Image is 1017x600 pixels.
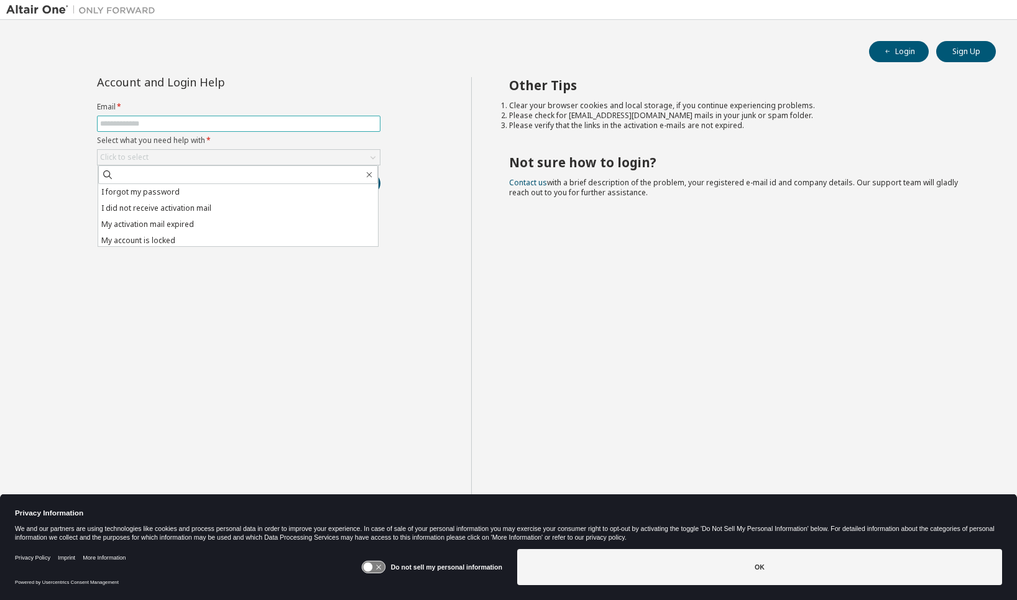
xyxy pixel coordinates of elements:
[509,77,974,93] h2: Other Tips
[100,152,149,162] div: Click to select
[936,41,996,62] button: Sign Up
[98,184,378,200] li: I forgot my password
[509,101,974,111] li: Clear your browser cookies and local storage, if you continue experiencing problems.
[98,150,380,165] div: Click to select
[6,4,162,16] img: Altair One
[509,177,547,188] a: Contact us
[97,77,324,87] div: Account and Login Help
[97,102,380,112] label: Email
[509,177,958,198] span: with a brief description of the problem, your registered e-mail id and company details. Our suppo...
[509,111,974,121] li: Please check for [EMAIL_ADDRESS][DOMAIN_NAME] mails in your junk or spam folder.
[869,41,929,62] button: Login
[97,136,380,145] label: Select what you need help with
[509,154,974,170] h2: Not sure how to login?
[509,121,974,131] li: Please verify that the links in the activation e-mails are not expired.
